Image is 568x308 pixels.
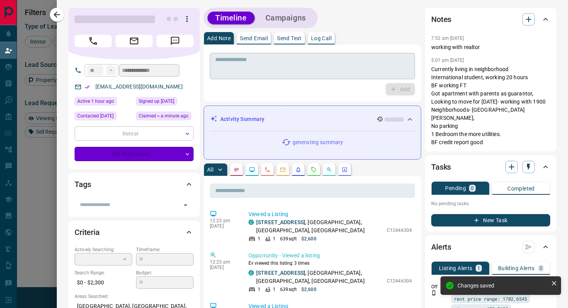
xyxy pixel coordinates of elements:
[220,115,264,123] p: Activity Summary
[387,227,412,234] p: C12446304
[431,161,451,173] h2: Tasks
[180,200,191,211] button: Open
[75,178,91,191] h2: Tags
[210,223,237,229] p: [DATE]
[273,286,275,293] p: 1
[280,286,297,293] p: 639 sqft
[431,43,550,51] p: working with realtor
[75,276,132,289] p: $0 - $2,300
[136,97,194,108] div: Tue Aug 31 2021
[311,167,317,173] svg: Requests
[431,241,451,253] h2: Alerts
[439,265,473,271] p: Listing Alerts
[75,147,194,161] div: Not Responsive
[77,97,114,105] span: Active 1 hour ago
[431,10,550,29] div: Notes
[207,36,231,41] p: Add Note
[301,286,316,293] p: $2,600
[258,12,314,24] button: Campaigns
[248,260,412,267] p: Ev viewed this listing 3 times
[295,167,301,173] svg: Listing Alerts
[256,269,383,285] p: , [GEOGRAPHIC_DATA], [GEOGRAPHIC_DATA], [GEOGRAPHIC_DATA]
[210,112,415,126] div: Activity Summary
[471,185,474,191] p: 0
[139,97,174,105] span: Signed up [DATE]
[210,259,237,265] p: 12:23 pm
[77,112,114,120] span: Contacted [DATE]
[249,167,255,173] svg: Lead Browsing Activity
[136,246,194,253] p: Timeframe:
[293,138,343,146] p: generating summary
[431,158,550,176] div: Tasks
[256,270,305,276] a: [STREET_ADDRESS]
[326,167,332,173] svg: Opportunities
[301,235,316,242] p: $2,600
[498,265,535,271] p: Building Alerts
[431,283,447,290] p: Off
[431,58,464,63] p: 5:01 pm [DATE]
[75,97,132,108] div: Sun Oct 12 2025
[248,210,412,218] p: Viewed a Listing
[311,36,332,41] p: Log Call
[210,265,237,270] p: [DATE]
[431,214,550,226] button: New Task
[431,238,550,256] div: Alerts
[95,83,183,90] a: [EMAIL_ADDRESS][DOMAIN_NAME]
[75,35,112,47] span: Call
[431,13,451,26] h2: Notes
[116,35,153,47] span: Email
[477,265,480,271] p: 1
[539,265,542,271] p: 0
[507,186,535,191] p: Completed
[136,112,194,123] div: Sun Oct 12 2025
[75,112,132,123] div: Wed Sep 01 2021
[280,167,286,173] svg: Emails
[256,218,383,235] p: , [GEOGRAPHIC_DATA], [GEOGRAPHIC_DATA], [GEOGRAPHIC_DATA]
[258,235,260,242] p: 1
[342,167,348,173] svg: Agent Actions
[210,218,237,223] p: 12:23 pm
[248,270,254,276] div: condos.ca
[75,175,194,194] div: Tags
[387,277,412,284] p: C12446304
[233,167,240,173] svg: Notes
[75,226,100,238] h2: Criteria
[431,198,550,209] p: No pending tasks
[240,36,268,41] p: Send Email
[431,65,550,146] p: Currently living in neighborhood International student, working 20 hours BF working FT Got apartm...
[248,252,412,260] p: Opportunity - Viewed a listing
[457,282,548,289] div: Changes saved
[139,112,189,120] span: Claimed < a minute ago
[280,235,297,242] p: 639 sqft
[258,286,260,293] p: 1
[445,185,466,191] p: Pending
[256,219,305,225] a: [STREET_ADDRESS]
[75,293,194,300] p: Areas Searched:
[75,246,132,253] p: Actively Searching:
[431,36,464,41] p: 7:52 am [DATE]
[207,12,255,24] button: Timeline
[156,35,194,47] span: Message
[85,84,90,90] svg: Email Verified
[248,220,254,225] div: condos.ca
[75,126,194,141] div: Renter
[75,223,194,242] div: Criteria
[431,290,437,296] svg: Push Notification Only
[273,235,275,242] p: 1
[264,167,270,173] svg: Calls
[136,269,194,276] p: Budget:
[207,167,213,172] p: All
[277,36,302,41] p: Send Text
[75,269,132,276] p: Search Range:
